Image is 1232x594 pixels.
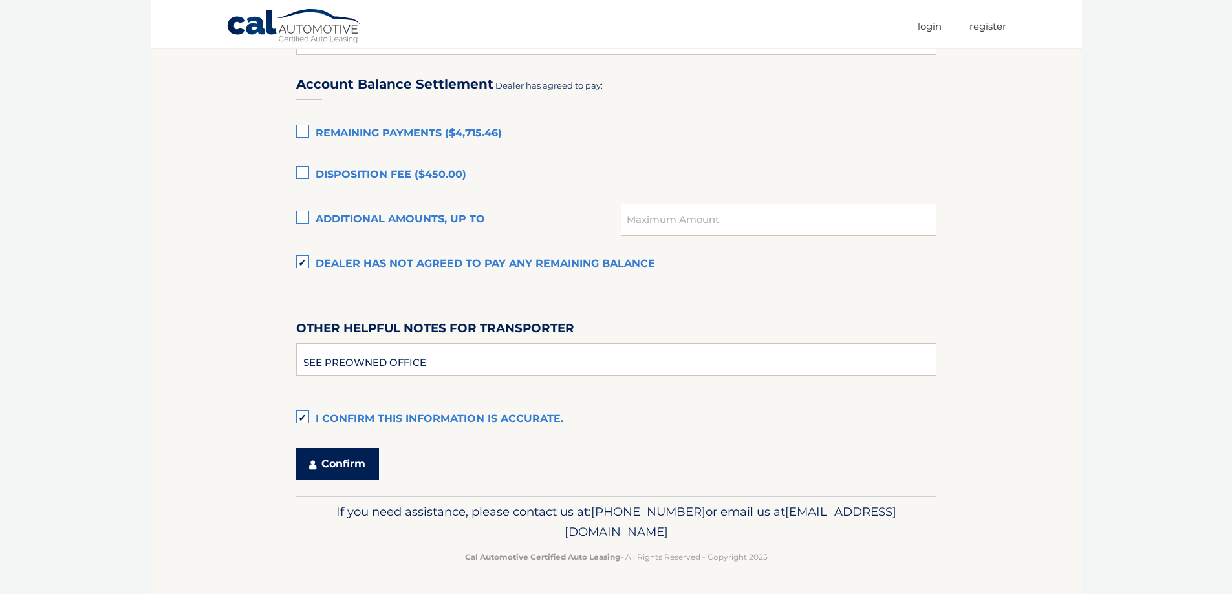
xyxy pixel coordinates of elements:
[296,319,574,343] label: Other helpful notes for transporter
[305,502,928,543] p: If you need assistance, please contact us at: or email us at
[296,407,936,432] label: I confirm this information is accurate.
[495,80,603,90] span: Dealer has agreed to pay:
[296,207,621,233] label: Additional amounts, up to
[591,504,706,519] span: [PHONE_NUMBER]
[296,448,379,480] button: Confirm
[621,204,936,236] input: Maximum Amount
[465,552,620,562] strong: Cal Automotive Certified Auto Leasing
[296,251,936,277] label: Dealer has not agreed to pay any remaining balance
[296,76,493,92] h3: Account Balance Settlement
[305,550,928,564] p: - All Rights Reserved - Copyright 2025
[226,8,362,46] a: Cal Automotive
[918,16,942,37] a: Login
[296,121,936,147] label: Remaining Payments ($4,715.46)
[969,16,1006,37] a: Register
[296,162,936,188] label: Disposition Fee ($450.00)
